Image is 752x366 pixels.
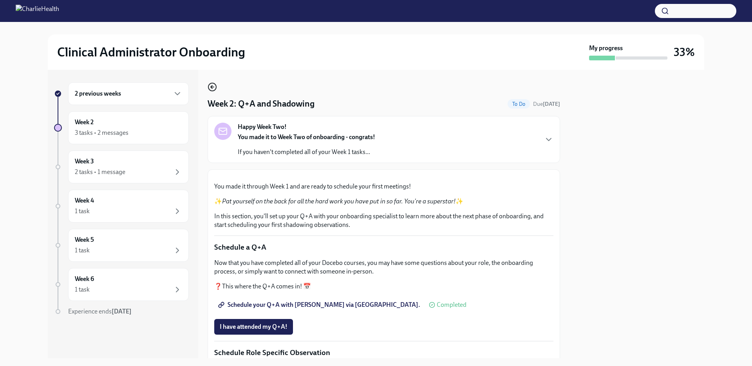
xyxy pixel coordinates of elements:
[238,133,375,141] strong: You made it to Week Two of onboarding - congrats!
[75,236,94,244] h6: Week 5
[75,168,125,176] div: 2 tasks • 1 message
[75,118,94,127] h6: Week 2
[54,111,189,144] a: Week 23 tasks • 2 messages
[533,100,560,108] span: September 22nd, 2025 10:00
[214,259,553,276] p: Now that you have completed all of your Docebo courses, you may have some questions about your ro...
[68,308,132,315] span: Experience ends
[437,302,466,308] span: Completed
[674,45,695,59] h3: 33%
[54,229,189,262] a: Week 51 task
[54,268,189,301] a: Week 61 task
[75,275,94,283] h6: Week 6
[75,157,94,166] h6: Week 3
[214,348,553,358] p: Schedule Role Specific Observation
[214,297,426,313] a: Schedule your Q+A with [PERSON_NAME] via [GEOGRAPHIC_DATA].
[214,212,553,229] p: In this section, you'll set up your Q+A with your onboarding specialist to learn more about the n...
[533,101,560,107] span: Due
[16,5,59,17] img: CharlieHealth
[508,101,530,107] span: To Do
[220,301,420,309] span: Schedule your Q+A with [PERSON_NAME] via [GEOGRAPHIC_DATA].
[222,197,456,205] em: Pat yourself on the back for all the hard work you have put in so far. You're a superstar!
[75,89,121,98] h6: 2 previous weeks
[238,148,375,156] p: If you haven't completed all of your Week 1 tasks...
[57,44,245,60] h2: Clinical Administrator Onboarding
[214,319,293,335] button: I have attended my Q+A!
[75,207,90,216] div: 1 task
[75,285,90,294] div: 1 task
[75,246,90,255] div: 1 task
[214,182,553,191] p: You made it through Week 1 and are ready to schedule your first meetings!
[75,196,94,205] h6: Week 4
[238,123,287,131] strong: Happy Week Two!
[208,98,315,110] h4: Week 2: Q+A and Shadowing
[543,101,560,107] strong: [DATE]
[214,282,553,291] p: ❓This where the Q+A comes in! 📅
[68,82,189,105] div: 2 previous weeks
[54,150,189,183] a: Week 32 tasks • 1 message
[112,308,132,315] strong: [DATE]
[75,129,128,137] div: 3 tasks • 2 messages
[214,242,553,252] p: Schedule a Q+A
[589,44,623,53] strong: My progress
[54,190,189,223] a: Week 41 task
[220,323,287,331] span: I have attended my Q+A!
[214,197,553,206] p: ✨ ✨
